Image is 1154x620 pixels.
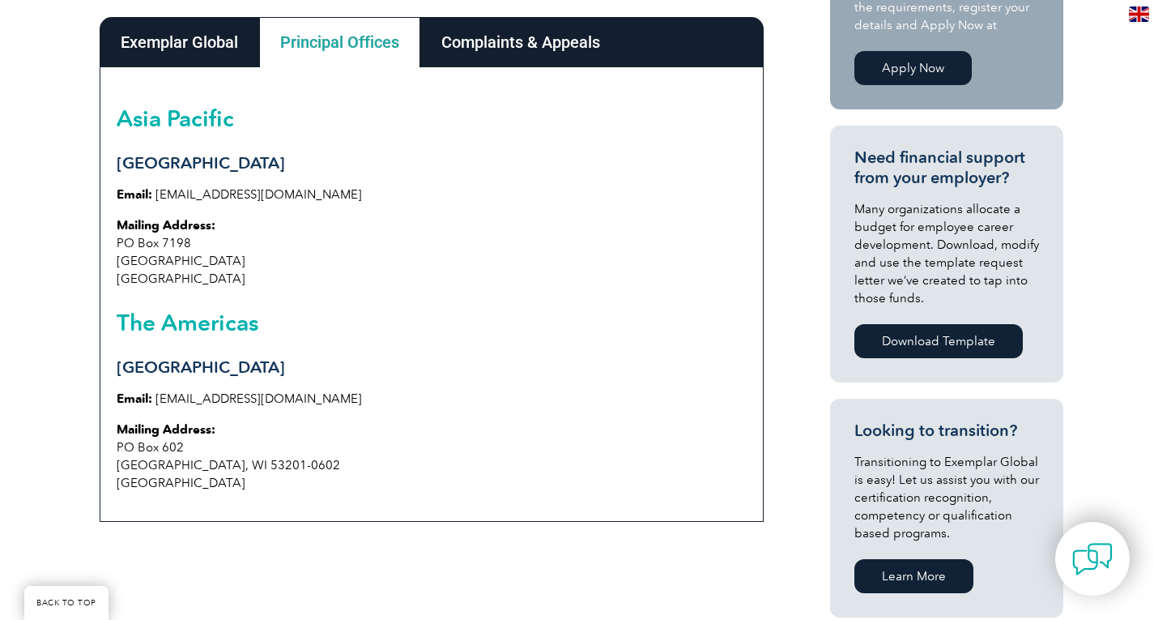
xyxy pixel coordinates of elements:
img: contact-chat.png [1072,539,1113,579]
strong: Mailing Address: [117,218,215,233]
p: PO Box 602 [GEOGRAPHIC_DATA], WI 53201-0602 [GEOGRAPHIC_DATA] [117,421,747,492]
h2: The Americas [117,310,747,336]
a: [EMAIL_ADDRESS][DOMAIN_NAME] [155,391,362,406]
p: Many organizations allocate a budget for employee career development. Download, modify and use th... [854,200,1039,307]
div: Exemplar Global [100,17,259,67]
a: [EMAIL_ADDRESS][DOMAIN_NAME] [155,187,362,202]
h2: Asia Pacific [117,105,747,131]
div: Principal Offices [259,17,420,67]
a: BACK TO TOP [24,586,109,620]
h3: [GEOGRAPHIC_DATA] [117,153,747,173]
a: Learn More [854,559,973,593]
p: PO Box 7198 [GEOGRAPHIC_DATA] [GEOGRAPHIC_DATA] [117,216,747,288]
h3: Need financial support from your employer? [854,148,1039,188]
p: Transitioning to Exemplar Global is easy! Let us assist you with our certification recognition, c... [854,453,1039,542]
h3: [GEOGRAPHIC_DATA] [117,357,747,378]
strong: Email: [117,187,152,202]
div: Complaints & Appeals [420,17,621,67]
a: Apply Now [854,51,972,85]
a: Download Template [854,324,1023,358]
strong: Email: [117,391,152,406]
h3: Looking to transition? [854,421,1039,441]
img: en [1129,6,1149,22]
strong: Mailing Address: [117,422,215,437]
